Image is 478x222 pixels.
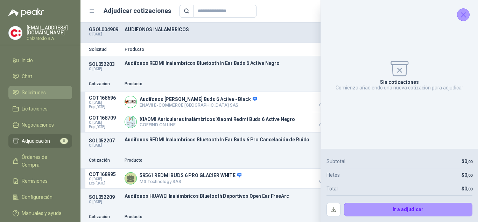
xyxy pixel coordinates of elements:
[309,81,344,87] p: Precio
[22,177,48,185] span: Remisiones
[125,47,369,52] p: Producto
[89,121,120,125] span: C: [DATE]
[309,171,344,183] p: $ 2.106.300
[89,95,120,101] p: COT168696
[467,173,472,178] span: ,00
[60,138,68,144] span: 8
[467,160,472,164] span: ,00
[8,174,72,188] a: Remisiones
[8,70,72,83] a: Chat
[89,105,120,109] span: Exp: [DATE]
[125,116,136,128] img: Company Logo
[89,67,120,71] p: C: [DATE]
[140,116,295,122] p: XIAOMI Auriculares inalámbricos Xiaomi Redmi Buds 6 Active Negro
[27,25,72,35] p: [EMAIL_ADDRESS][DOMAIN_NAME]
[462,171,472,179] p: $
[22,137,50,145] span: Adjudicación
[467,187,472,191] span: ,00
[309,123,344,127] span: Crédito 30 días
[89,81,120,87] p: Cotización
[464,159,472,164] span: 0
[22,193,52,201] span: Configuración
[22,105,48,113] span: Licitaciones
[89,200,120,204] p: C: [DATE]
[89,177,120,181] span: C: [DATE]
[89,27,120,32] p: GSOL004909
[9,26,22,40] img: Company Logo
[125,60,369,66] p: Audifonos REDMI Inalambricos Bluetooth In Ear Buds 6 Active Negro
[104,6,171,16] h1: Adjudicar cotizaciones
[27,36,72,41] p: Calzatodo S.A.
[8,207,72,220] a: Manuales y ayuda
[462,185,472,193] p: $
[22,89,46,96] span: Solicitudes
[89,194,120,200] p: SOL052209
[8,118,72,132] a: Negociaciones
[125,157,304,164] p: Producto
[326,157,345,165] p: Subtotal
[464,172,472,178] span: 0
[89,61,120,67] p: SOL052203
[464,186,472,191] span: 0
[22,209,62,217] span: Manuales y ayuda
[89,138,120,143] p: SOL052207
[140,122,295,127] p: COFEIND ON LINE
[140,179,241,184] p: M3 Technology SAS
[8,86,72,99] a: Solicitudes
[326,185,338,193] p: Total
[125,81,304,87] p: Producto
[8,190,72,204] a: Configuración
[140,173,241,179] p: 59561 REDMI BUDS 6 PRO GLACIER WHITE
[89,115,120,121] p: COT168709
[125,193,369,199] p: Audifonos HUAWEI Inalámbricos Bluetooth Deportivos Open Ear FreeArc
[89,47,120,52] p: Solicitud
[89,125,120,129] span: Exp: [DATE]
[125,214,304,220] p: Producto
[22,73,32,80] span: Chat
[309,95,344,107] p: $ 512.938
[89,171,120,177] p: COT168995
[22,56,33,64] span: Inicio
[89,32,120,36] p: C: [DATE]
[89,214,120,220] p: Cotización
[380,79,419,85] p: Sin cotizaciones
[89,181,120,186] span: Exp: [DATE]
[8,102,72,115] a: Licitaciones
[8,134,72,148] a: Adjudicación8
[8,8,44,17] img: Logo peakr
[309,103,344,107] span: Crédito 30 días
[336,85,463,90] p: Comienza añadiendo una nueva cotización para adjudicar
[89,101,120,105] span: C: [DATE]
[22,153,65,169] span: Órdenes de Compra
[22,121,54,129] span: Negociaciones
[326,171,340,179] p: Fletes
[89,143,120,148] p: C: [DATE]
[309,115,344,127] p: $ 574.800
[125,96,136,108] img: Company Logo
[140,102,257,108] p: ENAVII E-COMMERCE [GEOGRAPHIC_DATA] SAS
[89,157,120,164] p: Cotización
[8,54,72,67] a: Inicio
[462,157,472,165] p: $
[344,203,473,217] button: Ir a adjudicar
[125,137,369,142] p: Audifonos REDMI Inalambricos Bluetooth In Ear Buds 6 Pro Cancelación de Ruido
[309,214,344,220] p: Precio
[125,27,369,32] p: AUDIFONOS INALAMBRICOS
[309,180,344,183] span: Crédito 30 días
[8,150,72,171] a: Órdenes de Compra
[309,157,344,164] p: Precio
[140,96,257,103] p: Audifonos [PERSON_NAME] Buds 6 Active - Black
